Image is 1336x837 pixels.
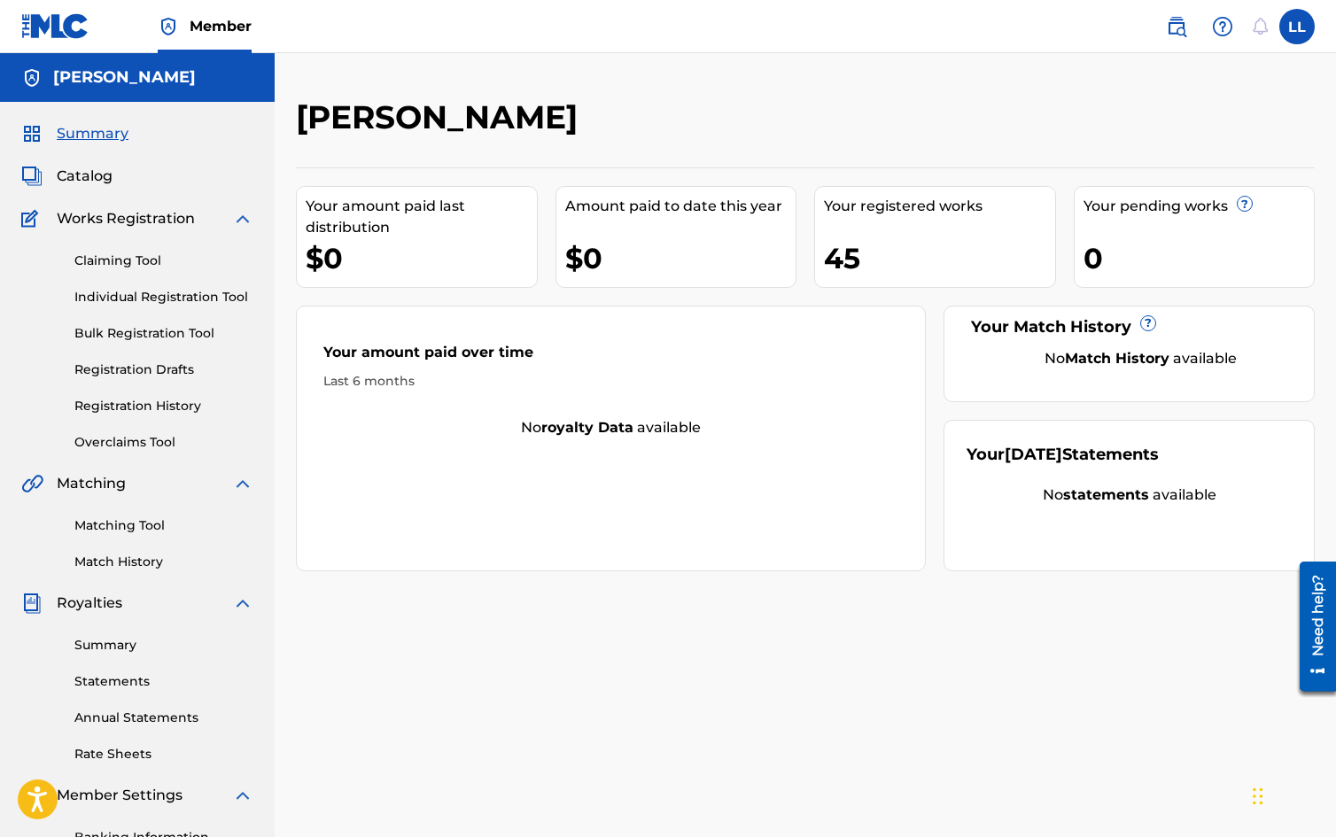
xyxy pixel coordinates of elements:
[21,166,113,187] a: CatalogCatalog
[21,785,43,806] img: Member Settings
[21,166,43,187] img: Catalog
[232,473,253,494] img: expand
[74,672,253,691] a: Statements
[1247,752,1336,837] iframe: Chat Widget
[1238,197,1252,211] span: ?
[21,67,43,89] img: Accounts
[232,593,253,614] img: expand
[1141,316,1155,330] span: ?
[21,13,89,39] img: MLC Logo
[232,785,253,806] img: expand
[74,288,253,306] a: Individual Registration Tool
[74,324,253,343] a: Bulk Registration Tool
[989,348,1292,369] div: No available
[323,372,898,391] div: Last 6 months
[57,785,183,806] span: Member Settings
[1166,16,1187,37] img: search
[74,397,253,415] a: Registration History
[1253,770,1263,823] div: Drag
[967,443,1159,467] div: Your Statements
[306,238,537,278] div: $0
[565,196,796,217] div: Amount paid to date this year
[565,238,796,278] div: $0
[1286,555,1336,698] iframe: Resource Center
[1251,18,1269,35] div: Notifications
[824,238,1055,278] div: 45
[21,208,44,229] img: Works Registration
[74,636,253,655] a: Summary
[232,208,253,229] img: expand
[1212,16,1233,37] img: help
[158,16,179,37] img: Top Rightsholder
[74,709,253,727] a: Annual Statements
[57,123,128,144] span: Summary
[74,745,253,763] a: Rate Sheets
[74,553,253,571] a: Match History
[323,342,898,372] div: Your amount paid over time
[1084,196,1315,217] div: Your pending works
[74,516,253,535] a: Matching Tool
[21,123,128,144] a: SummarySummary
[1205,9,1240,44] div: Help
[53,67,196,88] h5: Tanner Reed Usrey
[824,196,1055,217] div: Your registered works
[190,16,252,36] span: Member
[1063,486,1149,503] strong: statements
[57,166,113,187] span: Catalog
[74,360,253,379] a: Registration Drafts
[1005,445,1062,464] span: [DATE]
[21,593,43,614] img: Royalties
[74,252,253,270] a: Claiming Tool
[57,208,195,229] span: Works Registration
[306,196,537,238] div: Your amount paid last distribution
[57,473,126,494] span: Matching
[297,417,925,438] div: No available
[74,433,253,452] a: Overclaims Tool
[21,123,43,144] img: Summary
[1279,9,1315,44] div: User Menu
[1159,9,1194,44] a: Public Search
[967,315,1292,339] div: Your Match History
[1065,350,1169,367] strong: Match History
[296,97,586,137] h2: [PERSON_NAME]
[967,484,1292,506] div: No available
[57,593,122,614] span: Royalties
[21,473,43,494] img: Matching
[1084,238,1315,278] div: 0
[541,419,633,436] strong: royalty data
